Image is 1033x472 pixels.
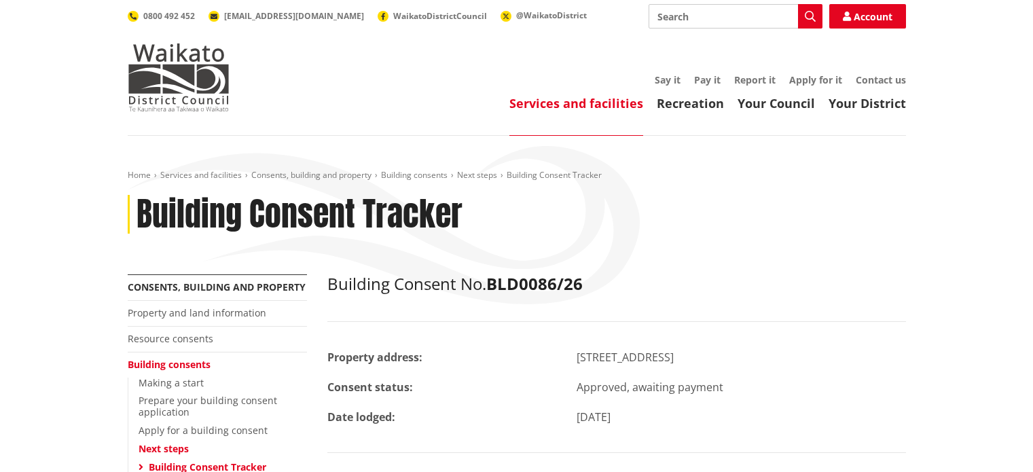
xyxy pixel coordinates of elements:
a: Apply for it [789,73,842,86]
strong: Date lodged: [327,410,395,424]
input: Search input [649,4,822,29]
span: @WaikatoDistrict [516,10,587,21]
nav: breadcrumb [128,170,906,181]
a: Report it [734,73,776,86]
a: Your Council [738,95,815,111]
a: @WaikatoDistrict [501,10,587,21]
a: WaikatoDistrictCouncil [378,10,487,22]
img: Waikato District Council - Te Kaunihera aa Takiwaa o Waikato [128,43,230,111]
a: Consents, building and property [251,169,371,181]
span: Building Consent Tracker [507,169,602,181]
a: Pay it [694,73,721,86]
a: Apply for a building consent [139,424,268,437]
span: [EMAIL_ADDRESS][DOMAIN_NAME] [224,10,364,22]
span: WaikatoDistrictCouncil [393,10,487,22]
a: Next steps [457,169,497,181]
a: Building consents [381,169,448,181]
h1: Building Consent Tracker [137,195,463,234]
strong: Consent status: [327,380,413,395]
a: Contact us [856,73,906,86]
div: [STREET_ADDRESS] [566,349,916,365]
a: Next steps [139,442,189,455]
a: Account [829,4,906,29]
a: Your District [829,95,906,111]
a: Making a start [139,376,204,389]
div: [DATE] [566,409,916,425]
a: [EMAIL_ADDRESS][DOMAIN_NAME] [209,10,364,22]
a: Say it [655,73,681,86]
a: Recreation [657,95,724,111]
div: Approved, awaiting payment [566,379,916,395]
a: Consents, building and property [128,280,306,293]
a: Property and land information [128,306,266,319]
a: Services and facilities [509,95,643,111]
span: 0800 492 452 [143,10,195,22]
a: Prepare your building consent application [139,394,277,418]
a: Building consents [128,358,211,371]
a: Home [128,169,151,181]
h2: Building Consent No. [327,274,906,294]
a: Resource consents [128,332,213,345]
strong: Property address: [327,350,422,365]
a: 0800 492 452 [128,10,195,22]
strong: BLD0086/26 [486,272,583,295]
a: Services and facilities [160,169,242,181]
